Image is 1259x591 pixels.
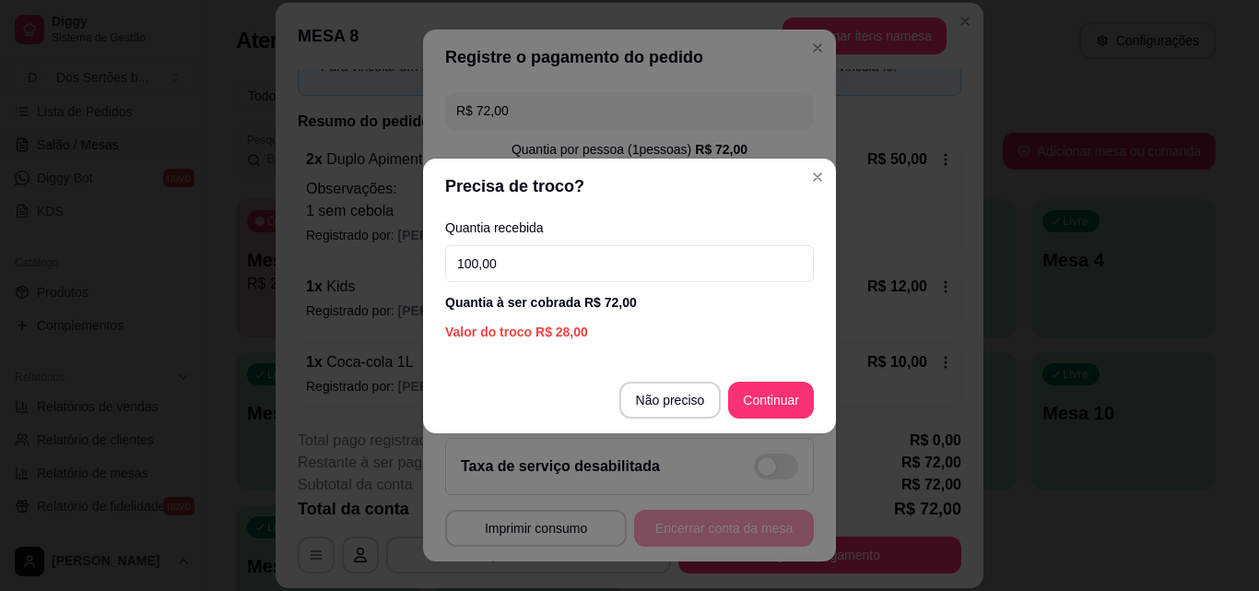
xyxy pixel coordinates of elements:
[445,221,814,234] label: Quantia recebida
[445,323,814,341] div: Valor do troco R$ 28,00
[803,162,832,192] button: Close
[619,382,722,419] button: Não preciso
[423,159,836,214] header: Precisa de troco?
[445,293,814,312] div: Quantia à ser cobrada R$ 72,00
[728,382,814,419] button: Continuar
